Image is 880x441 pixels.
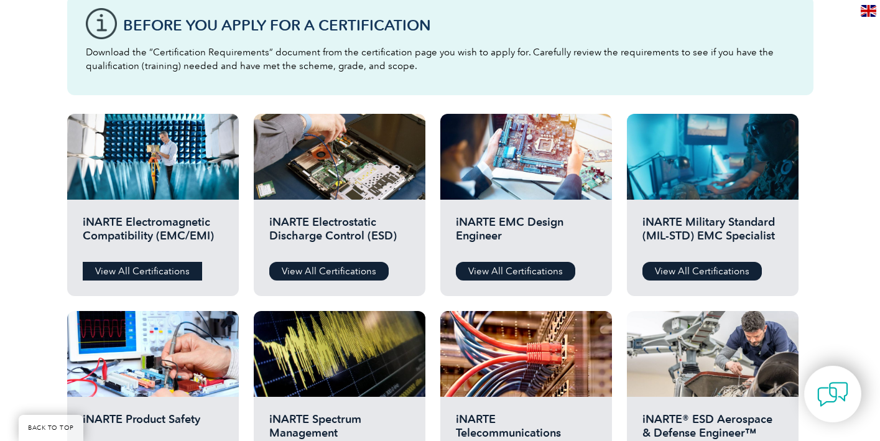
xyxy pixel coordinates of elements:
[456,215,596,253] h2: iNARTE EMC Design Engineer
[642,215,783,253] h2: iNARTE Military Standard (MIL-STD) EMC Specialist
[123,17,795,33] h3: Before You Apply For a Certification
[861,5,876,17] img: en
[19,415,83,441] a: BACK TO TOP
[456,262,575,281] a: View All Certifications
[83,262,202,281] a: View All Certifications
[269,215,410,253] h2: iNARTE Electrostatic Discharge Control (ESD)
[269,262,389,281] a: View All Certifications
[817,379,848,410] img: contact-chat.png
[86,45,795,73] p: Download the “Certification Requirements” document from the certification page you wish to apply ...
[83,215,223,253] h2: iNARTE Electromagnetic Compatibility (EMC/EMI)
[642,262,762,281] a: View All Certifications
